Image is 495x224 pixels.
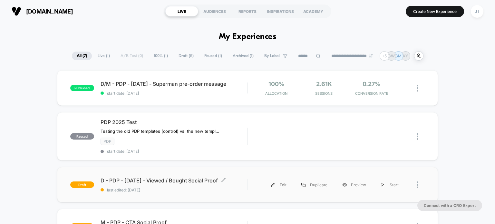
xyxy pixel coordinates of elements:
div: ACADEMY [297,6,330,16]
span: draft [70,181,94,188]
span: D - PDP - [DATE] - Viewed / Bought Social Proof [101,177,247,184]
p: KY [403,54,408,58]
span: PDP 2025 Test [101,119,247,125]
div: Duplicate [294,178,335,192]
span: published [70,85,94,91]
span: start date: [DATE] [101,149,247,154]
span: start date: [DATE] [101,91,247,96]
button: Connect with a CRO Expert [417,200,482,211]
span: Allocation [265,91,287,96]
span: D/M - PDP - [DATE] - Superman pre-order message [101,81,247,87]
div: Start [374,178,406,192]
button: JT [469,5,485,18]
span: paused [70,133,94,140]
img: menu [301,183,306,187]
span: PDP [101,138,114,145]
div: REPORTS [231,6,264,16]
img: close [417,181,418,188]
button: [DOMAIN_NAME] [10,6,75,16]
img: close [417,133,418,140]
span: 100% [268,81,285,87]
span: By Label [264,54,280,58]
img: Visually logo [12,6,21,16]
span: Testing the old PDP templates (control) vs. the new template design (test). This is only live for... [101,129,220,134]
div: Edit [264,178,294,192]
button: Create New Experience [406,6,464,17]
div: + 5 [380,51,389,61]
div: INSPIRATIONS [264,6,297,16]
span: 0.27% [363,81,381,87]
h1: My Experiences [219,32,277,42]
img: menu [271,183,275,187]
span: CONVERSION RATE [349,91,394,96]
span: Sessions [302,91,346,96]
span: All ( 7 ) [72,52,92,60]
p: CW [388,54,395,58]
span: Archived ( 1 ) [228,52,258,60]
img: close [417,85,418,92]
p: GM [395,54,402,58]
span: 100% ( 1 ) [149,52,173,60]
span: last edited: [DATE] [101,188,247,192]
span: Live ( 1 ) [93,52,115,60]
img: menu [381,183,384,187]
div: LIVE [165,6,198,16]
span: [DOMAIN_NAME] [26,8,73,15]
div: JT [471,5,483,18]
span: Draft ( 5 ) [174,52,199,60]
span: 2.61k [316,81,332,87]
div: AUDIENCES [198,6,231,16]
img: end [369,54,373,58]
div: Preview [335,178,374,192]
span: Paused ( 1 ) [199,52,227,60]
